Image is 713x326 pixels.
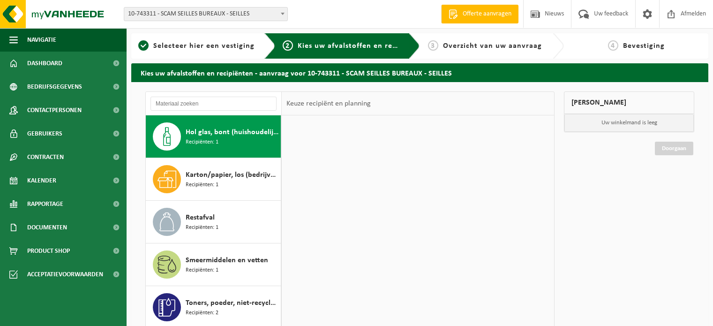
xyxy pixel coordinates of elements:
[27,192,63,216] span: Rapportage
[186,266,218,275] span: Recipiënten: 1
[27,75,82,99] span: Bedrijfsgegevens
[564,91,694,114] div: [PERSON_NAME]
[460,9,514,19] span: Offerte aanvragen
[136,40,257,52] a: 1Selecteer hier een vestiging
[146,158,281,201] button: Karton/papier, los (bedrijven) Recipiënten: 1
[186,297,278,309] span: Toners, poeder, niet-recycleerbaar, niet gevaarlijk
[298,42,427,50] span: Kies uw afvalstoffen en recipiënten
[186,169,278,181] span: Karton/papier, los (bedrijven)
[146,243,281,286] button: Smeermiddelen en vetten Recipiënten: 1
[27,216,67,239] span: Documenten
[608,40,618,51] span: 4
[146,115,281,158] button: Hol glas, bont (huishoudelijk) Recipiënten: 1
[623,42,665,50] span: Bevestiging
[153,42,255,50] span: Selecteer hier een vestiging
[27,169,56,192] span: Kalender
[27,52,62,75] span: Dashboard
[443,42,542,50] span: Overzicht van uw aanvraag
[150,97,277,111] input: Materiaal zoeken
[186,255,268,266] span: Smeermiddelen en vetten
[146,201,281,243] button: Restafval Recipiënten: 1
[27,28,56,52] span: Navigatie
[186,181,218,190] span: Recipiënten: 1
[441,5,518,23] a: Offerte aanvragen
[186,223,218,232] span: Recipiënten: 1
[27,145,64,169] span: Contracten
[27,239,70,263] span: Product Shop
[27,122,62,145] span: Gebruikers
[186,309,218,318] span: Recipiënten: 2
[283,40,293,51] span: 2
[124,8,287,21] span: 10-743311 - SCAM SEILLES BUREAUX - SEILLES
[655,142,693,155] a: Doorgaan
[124,7,288,21] span: 10-743311 - SCAM SEILLES BUREAUX - SEILLES
[27,99,82,122] span: Contactpersonen
[27,263,103,286] span: Acceptatievoorwaarden
[131,63,708,82] h2: Kies uw afvalstoffen en recipiënten - aanvraag voor 10-743311 - SCAM SEILLES BUREAUX - SEILLES
[138,40,149,51] span: 1
[186,212,215,223] span: Restafval
[282,92,375,115] div: Keuze recipiënt en planning
[564,114,694,132] p: Uw winkelmand is leeg
[186,127,278,138] span: Hol glas, bont (huishoudelijk)
[186,138,218,147] span: Recipiënten: 1
[428,40,438,51] span: 3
